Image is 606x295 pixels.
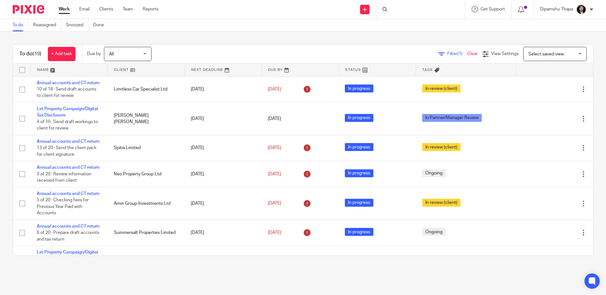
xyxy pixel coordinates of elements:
span: In progress [345,85,373,92]
p: Dipamshu Thapa [540,6,573,12]
a: To do [13,19,28,31]
span: In progress [345,199,373,207]
a: Annual accounts and CT return [37,224,100,229]
td: [PERSON_NAME] [107,246,184,279]
span: [DATE] [268,172,281,176]
span: In review (client) [422,199,461,207]
a: Annual accounts and CT return [37,191,100,196]
td: Summersalt Properties Limited [107,220,184,246]
span: Get Support [480,7,505,11]
span: (19) [33,51,42,56]
a: Let Property Campaign/Digital Tax Disclosure [37,250,98,261]
td: [DATE] [184,220,261,246]
span: 10 of 18 · Send draft accounts to client for review [37,87,96,98]
h1: To do [19,51,42,57]
span: In Partner/Manager Review [422,114,482,122]
span: Filter [447,52,467,56]
td: [PERSON_NAME] [PERSON_NAME] [107,102,184,135]
span: [DATE] [268,146,281,150]
td: Amin Group Investments Ltd [107,187,184,220]
a: Annual accounts and CT return [37,165,100,170]
a: Reports [143,6,158,12]
td: Spitia Limited [107,135,184,161]
a: Work [59,6,70,12]
td: [DATE] [184,246,261,279]
span: Tags [422,68,433,72]
span: 13 of 20 · Send the client pack for client signature [37,146,96,157]
span: View Settings [491,52,519,56]
span: In progress [345,169,373,177]
span: In progress [345,143,373,151]
a: Clients [99,6,113,12]
a: Email [79,6,90,12]
a: Annual accounts and CT return [37,139,100,144]
td: [DATE] [184,102,261,135]
td: [DATE] [184,187,261,220]
span: [DATE] [268,87,281,91]
span: Ongoing [422,169,446,177]
span: 4 of 10 · Send draft workings to client for review [37,120,98,131]
a: Team [123,6,133,12]
img: Dipamshu2.jpg [576,4,586,15]
span: All [109,52,114,56]
span: In progress [345,114,373,122]
td: Limitless Car Specialist Ltd [107,76,184,102]
span: In progress [345,228,373,236]
span: In review (client) [422,143,461,151]
span: [DATE] [268,201,281,206]
td: [DATE] [184,161,261,187]
p: Due by [87,51,101,57]
img: Pixie [13,5,44,14]
span: [DATE] [268,230,281,235]
span: Ongoing [422,228,446,236]
a: Done [93,19,109,31]
span: 6 of 20 · Prepare draft accounts and tax return [37,230,99,242]
span: In review (client) [422,85,461,92]
td: Neo Property Group Ltd [107,161,184,187]
a: + Add task [48,47,75,61]
a: Clear [467,52,478,56]
a: Snoozed [66,19,88,31]
span: [DATE] [268,116,281,121]
span: 5 of 20 · Checking fees for Previous Year Paid with Accounts [37,198,89,215]
span: 3 of 20 · Review information received from client [37,172,91,183]
span: Select saved view [528,52,564,56]
a: Reassigned [33,19,61,31]
span: (1) [457,52,462,56]
td: [DATE] [184,135,261,161]
a: Let Property Campaign/Digital Tax Disclosure [37,107,98,117]
td: [DATE] [184,76,261,102]
a: Annual accounts and CT return [37,81,100,85]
